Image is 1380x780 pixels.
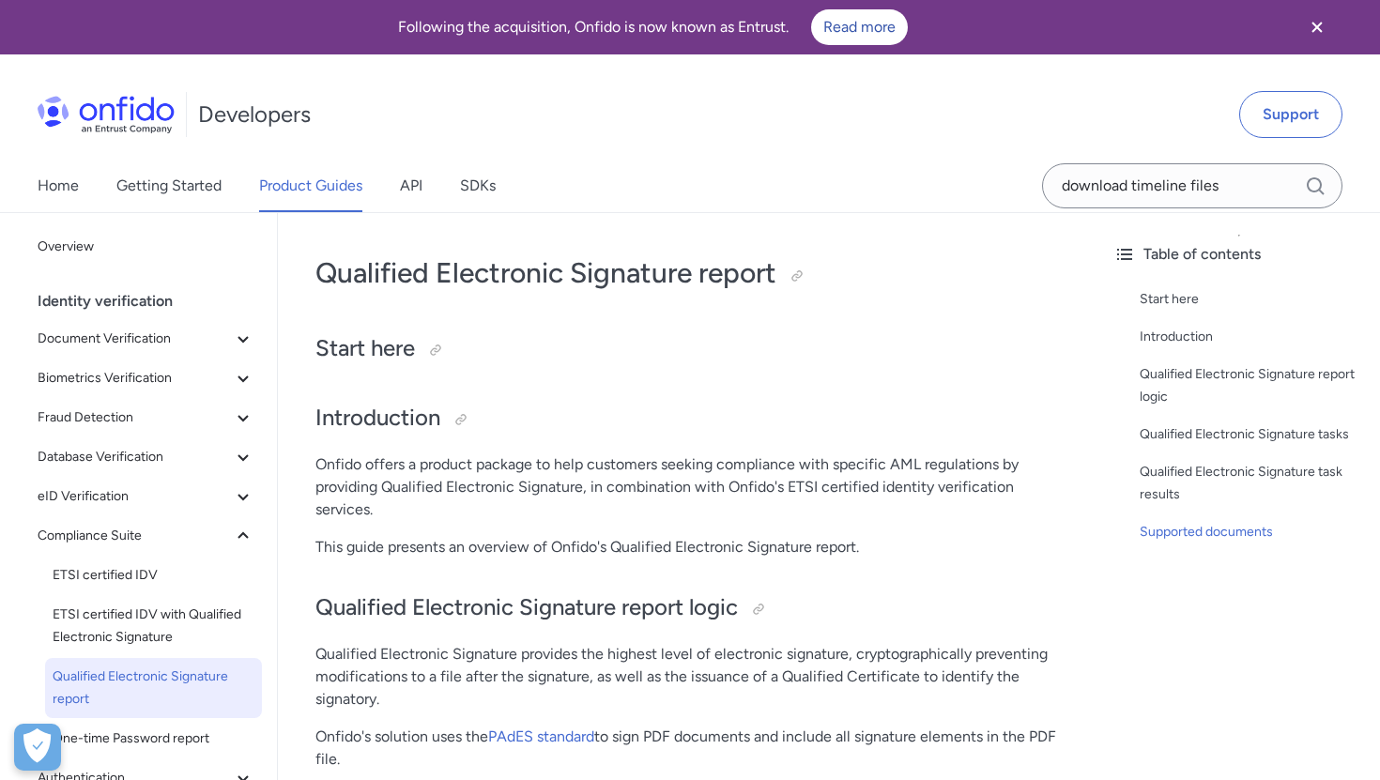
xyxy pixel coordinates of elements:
p: This guide presents an overview of Onfido's Qualified Electronic Signature report. [315,536,1061,558]
span: Document Verification [38,328,232,350]
button: eID Verification [30,478,262,515]
a: ETSI certified IDV with Qualified Electronic Signature [45,596,262,656]
a: ETSI certified IDV [45,557,262,594]
span: ETSI certified IDV [53,564,254,587]
button: Close banner [1282,4,1352,51]
svg: Close banner [1306,16,1328,38]
span: Compliance Suite [38,525,232,547]
div: Table of contents [1113,243,1365,266]
a: Qualified Electronic Signature task results [1140,461,1365,506]
button: Fraud Detection [30,399,262,436]
p: Qualified Electronic Signature provides the highest level of electronic signature, cryptographica... [315,643,1061,711]
a: Introduction [1140,326,1365,348]
div: Cookie Preferences [14,724,61,771]
a: Home [38,160,79,212]
a: Qualified Electronic Signature report logic [1140,363,1365,408]
a: Read more [811,9,908,45]
p: Onfido offers a product package to help customers seeking compliance with specific AML regulation... [315,453,1061,521]
img: Onfido Logo [38,96,175,133]
a: API [400,160,422,212]
a: One-time Password report [45,720,262,757]
h2: Introduction [315,403,1061,435]
a: Supported documents [1140,521,1365,543]
span: One-time Password report [53,727,254,750]
span: Fraud Detection [38,406,232,429]
span: Qualified Electronic Signature report [53,665,254,711]
a: Start here [1140,288,1365,311]
span: Database Verification [38,446,232,468]
span: ETSI certified IDV with Qualified Electronic Signature [53,604,254,649]
button: Document Verification [30,320,262,358]
span: eID Verification [38,485,232,508]
a: Qualified Electronic Signature tasks [1140,423,1365,446]
button: Compliance Suite [30,517,262,555]
span: Biometrics Verification [38,367,232,390]
a: Product Guides [259,160,362,212]
div: Following the acquisition, Onfido is now known as Entrust. [23,9,1282,45]
h2: Start here [315,333,1061,365]
span: Overview [38,236,254,258]
a: Getting Started [116,160,222,212]
div: Identity verification [38,283,269,320]
button: Database Verification [30,438,262,476]
a: SDKs [460,160,496,212]
a: PAdES standard [488,727,594,745]
a: Qualified Electronic Signature report [45,658,262,718]
button: Biometrics Verification [30,359,262,397]
a: Overview [30,228,262,266]
a: Support [1239,91,1342,138]
input: Onfido search input field [1042,163,1342,208]
p: Onfido's solution uses the to sign PDF documents and include all signature elements in the PDF file. [315,726,1061,771]
h1: Developers [198,99,311,130]
h1: Qualified Electronic Signature report [315,254,1061,292]
h2: Qualified Electronic Signature report logic [315,592,1061,624]
button: Open Preferences [14,724,61,771]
